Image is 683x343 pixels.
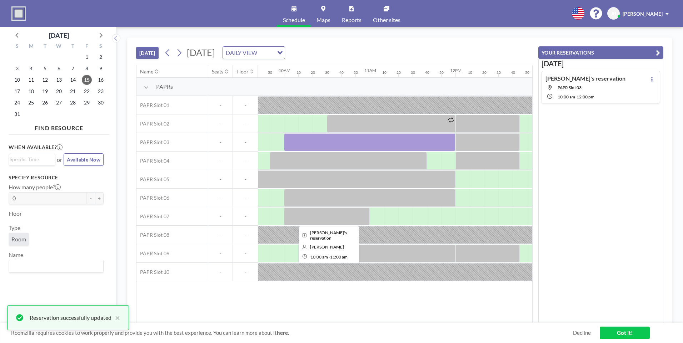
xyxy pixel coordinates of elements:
button: Available Now [64,153,104,166]
span: PAPR Slot 03 [136,139,169,145]
span: Room [11,236,26,243]
span: Monday, August 18, 2025 [26,86,36,96]
div: Reservation successfully updated [30,313,111,322]
span: [DATE] [187,47,215,58]
div: 50 [354,70,358,75]
div: S [94,42,108,51]
span: PAPR Slot 08 [136,232,169,238]
span: Wednesday, August 13, 2025 [54,75,64,85]
div: Seats [212,68,223,75]
div: F [80,42,94,51]
span: Tuesday, August 19, 2025 [40,86,50,96]
span: - [233,213,258,220]
span: Monday, August 11, 2025 [26,75,36,85]
span: Other sites [373,17,400,23]
div: 20 [482,70,487,75]
div: 40 [425,70,429,75]
input: Search for option [259,48,273,57]
span: Friday, August 1, 2025 [82,52,92,62]
span: Available Now [67,157,100,163]
span: Roomzilla requires cookies to work properly and provide you with the best experience. You can lea... [11,329,573,336]
a: here. [277,329,289,336]
a: Got it! [600,327,650,339]
span: - [233,121,258,127]
span: Junhui Ma [310,244,344,250]
span: - [233,139,258,145]
input: Search for option [10,155,51,163]
span: Tuesday, August 12, 2025 [40,75,50,85]
span: DAILY VIEW [224,48,259,57]
button: - [86,192,95,204]
div: 20 [397,70,401,75]
span: - [233,269,258,275]
span: - [208,250,233,257]
h4: [PERSON_NAME]'s reservation [545,75,625,82]
span: Thursday, August 28, 2025 [68,98,78,108]
span: - [208,232,233,238]
span: Sunday, August 24, 2025 [12,98,22,108]
span: PAPR Slot 02 [136,121,169,127]
span: Saturday, August 2, 2025 [96,52,106,62]
h3: [DATE] [542,59,660,68]
span: - [208,176,233,183]
span: - [208,195,233,201]
span: PAPR Slot 09 [136,250,169,257]
span: Thursday, August 21, 2025 [68,86,78,96]
span: Wednesday, August 20, 2025 [54,86,64,96]
div: 50 [268,70,272,75]
span: PAPR Slot 04 [136,158,169,164]
span: Saturday, August 9, 2025 [96,63,106,73]
span: Sunday, August 3, 2025 [12,63,22,73]
h4: FIND RESOURCE [9,122,109,132]
span: Monday, August 25, 2025 [26,98,36,108]
label: Name [9,251,23,258]
div: M [24,42,38,51]
h3: Specify resource [9,174,104,181]
span: Maps [316,17,330,23]
span: PAPRs [156,83,173,90]
div: [DATE] [49,30,69,40]
span: PAPR Slot 03 [558,85,582,90]
span: JB [611,10,616,17]
span: Friday, August 22, 2025 [82,86,92,96]
span: Wednesday, August 27, 2025 [54,98,64,108]
div: Name [140,68,153,75]
button: YOUR RESERVATIONS [538,46,663,59]
span: PAPR Slot 01 [136,102,169,108]
label: How many people? [9,184,61,191]
span: Thursday, August 7, 2025 [68,63,78,73]
span: - [329,254,330,260]
span: PAPR Slot 05 [136,176,169,183]
span: Saturday, August 23, 2025 [96,86,106,96]
div: 50 [525,70,529,75]
span: Saturday, August 30, 2025 [96,98,106,108]
span: - [208,102,233,108]
button: [DATE] [136,47,159,59]
span: Sunday, August 17, 2025 [12,86,22,96]
span: Reports [342,17,362,23]
a: Decline [573,329,591,336]
div: 10 [382,70,387,75]
span: 11:00 AM [330,254,348,260]
span: Sunday, August 31, 2025 [12,109,22,119]
div: 12PM [450,68,462,73]
span: or [57,156,62,163]
span: Monday, August 4, 2025 [26,63,36,73]
span: - [208,139,233,145]
div: 40 [511,70,515,75]
div: 20 [311,70,315,75]
span: - [208,121,233,127]
div: S [10,42,24,51]
span: Tuesday, August 26, 2025 [40,98,50,108]
div: 30 [411,70,415,75]
span: - [208,158,233,164]
div: 30 [325,70,329,75]
div: 40 [339,70,344,75]
span: - [233,232,258,238]
span: Tuesday, August 5, 2025 [40,63,50,73]
span: Thursday, August 14, 2025 [68,75,78,85]
div: Floor [236,68,249,75]
span: PAPR Slot 06 [136,195,169,201]
span: PAPR Slot 07 [136,213,169,220]
span: Wednesday, August 6, 2025 [54,63,64,73]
